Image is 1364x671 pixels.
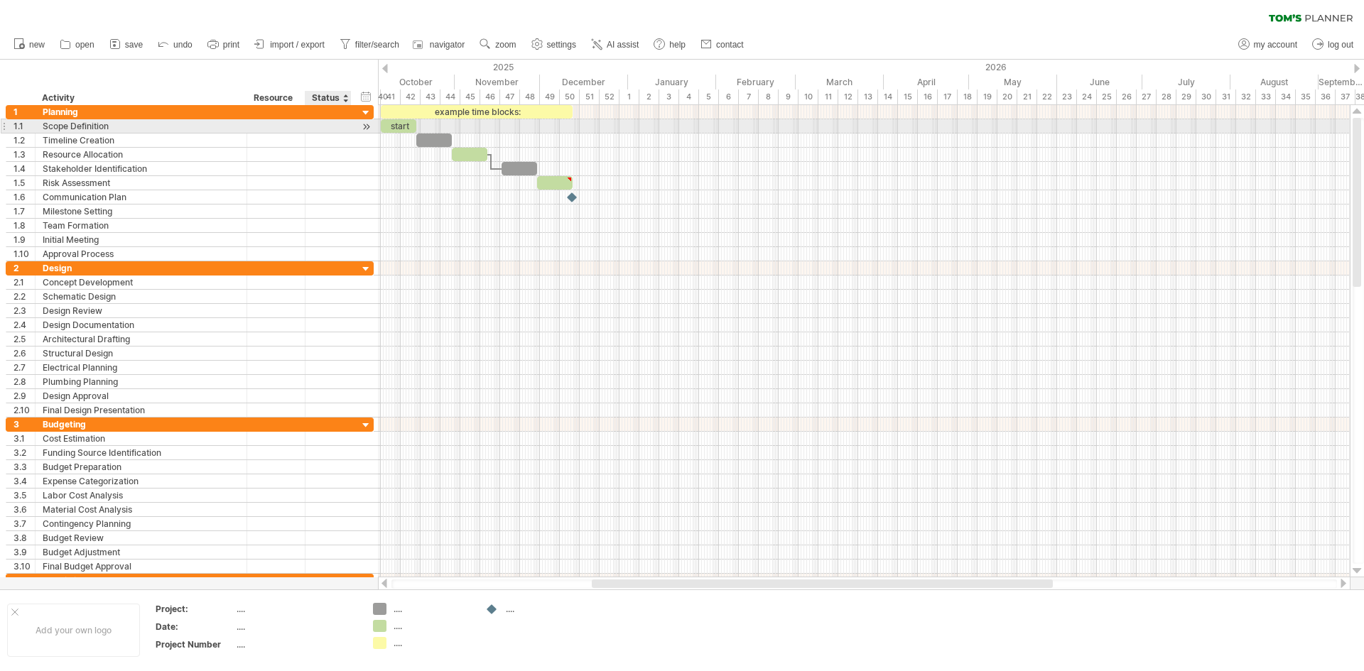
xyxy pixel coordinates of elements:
div: 1.9 [13,233,35,246]
div: 3.5 [13,489,35,502]
div: Team Formation [43,219,239,232]
span: open [75,40,94,50]
div: 2.5 [13,332,35,346]
div: 3.8 [13,531,35,545]
span: print [223,40,239,50]
div: 25 [1097,89,1117,104]
span: save [125,40,143,50]
div: 1.10 [13,247,35,261]
a: help [650,36,690,54]
div: 44 [440,89,460,104]
div: 43 [421,89,440,104]
div: 1.8 [13,219,35,232]
a: filter/search [336,36,404,54]
div: April 2026 [884,75,969,89]
div: February 2026 [716,75,796,89]
div: 2.7 [13,361,35,374]
div: July 2026 [1142,75,1230,89]
div: Resource [254,91,297,105]
div: Date: [156,621,234,633]
div: 2.4 [13,318,35,332]
div: 27 [1137,89,1157,104]
div: Timeline Creation [43,133,239,147]
div: May 2026 [969,75,1057,89]
div: scroll to activity [359,119,373,134]
a: print [204,36,244,54]
div: Electrical Planning [43,361,239,374]
div: Project: [156,603,234,615]
div: 31 [1216,89,1236,104]
div: 17 [938,89,958,104]
div: 29 [1176,89,1196,104]
div: Material Cost Analysis [43,503,239,516]
a: new [10,36,49,54]
div: .... [394,603,471,615]
div: Planning [43,105,239,119]
span: my account [1254,40,1297,50]
div: 1.4 [13,162,35,175]
div: 1.1 [13,119,35,133]
div: 18 [958,89,978,104]
div: June 2026 [1057,75,1142,89]
div: Stakeholder Identification [43,162,239,175]
a: open [56,36,99,54]
div: 52 [600,89,619,104]
div: 9 [779,89,799,104]
div: 5 [699,89,719,104]
div: Concept Development [43,276,239,289]
div: Permitting [43,574,239,587]
div: Communication Plan [43,190,239,204]
div: 2.2 [13,290,35,303]
div: 2 [13,261,35,275]
div: Funding Source Identification [43,446,239,459]
div: 32 [1236,89,1256,104]
div: 19 [978,89,997,104]
span: contact [716,40,744,50]
div: 2.3 [13,304,35,317]
div: March 2026 [796,75,884,89]
div: Expense Categorization [43,474,239,488]
div: Milestone Setting [43,204,239,218]
div: January 2026 [628,75,716,89]
div: Budget Adjustment [43,545,239,559]
div: 15 [898,89,918,104]
div: Final Budget Approval [43,560,239,573]
div: Status [312,91,343,105]
div: 3.6 [13,503,35,516]
div: 4 [13,574,35,587]
div: 1.2 [13,133,35,147]
div: 7 [739,89,759,104]
div: .... [237,621,356,633]
div: 1.7 [13,204,35,218]
div: November 2025 [455,75,540,89]
div: 1 [619,89,639,104]
div: 10 [799,89,818,104]
div: 33 [1256,89,1276,104]
div: Budgeting [43,418,239,431]
div: Risk Assessment [43,176,239,190]
div: 21 [1017,89,1037,104]
div: 1.6 [13,190,35,204]
div: Add your own logo [7,604,140,657]
span: settings [547,40,576,50]
div: .... [237,603,356,615]
div: Schematic Design [43,290,239,303]
div: Resource Allocation [43,148,239,161]
span: import / export [270,40,325,50]
div: 14 [878,89,898,104]
a: zoom [476,36,520,54]
div: 2.8 [13,375,35,388]
div: 8 [759,89,779,104]
div: 2.9 [13,389,35,403]
div: Structural Design [43,347,239,360]
div: 16 [918,89,938,104]
div: 6 [719,89,739,104]
div: Design Review [43,304,239,317]
a: my account [1235,36,1301,54]
div: August 2026 [1230,75,1319,89]
div: 22 [1037,89,1057,104]
div: 3.7 [13,517,35,530]
div: 24 [1077,89,1097,104]
div: 3.1 [13,432,35,445]
div: 2 [639,89,659,104]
